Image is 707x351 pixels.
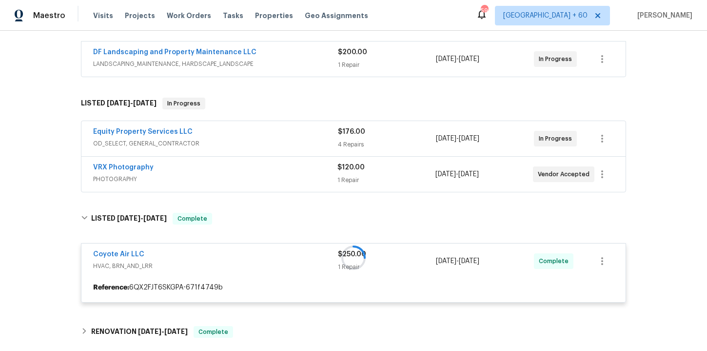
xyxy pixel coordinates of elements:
[133,100,157,106] span: [DATE]
[91,326,188,338] h6: RENOVATION
[93,164,154,171] a: VRX Photography
[459,56,479,62] span: [DATE]
[125,11,155,21] span: Projects
[93,174,337,184] span: PHOTOGRAPHY
[93,139,338,148] span: OD_SELECT, GENERAL_CONTRACTOR
[459,135,479,142] span: [DATE]
[195,327,232,337] span: Complete
[458,171,479,178] span: [DATE]
[78,320,629,344] div: RENOVATION [DATE]-[DATE]Complete
[539,134,576,144] span: In Progress
[33,11,65,21] span: Maestro
[337,175,435,185] div: 1 Repair
[255,11,293,21] span: Properties
[481,6,488,16] div: 592
[337,164,365,171] span: $120.00
[138,328,161,335] span: [DATE]
[538,169,593,179] span: Vendor Accepted
[435,169,479,179] span: -
[138,328,188,335] span: -
[78,88,629,119] div: LISTED [DATE]-[DATE]In Progress
[305,11,368,21] span: Geo Assignments
[338,128,365,135] span: $176.00
[436,54,479,64] span: -
[436,56,456,62] span: [DATE]
[435,171,456,178] span: [DATE]
[338,60,436,70] div: 1 Repair
[93,49,256,56] a: DF Landscaping and Property Maintenance LLC
[164,328,188,335] span: [DATE]
[338,140,436,149] div: 4 Repairs
[167,11,211,21] span: Work Orders
[436,134,479,144] span: -
[93,11,113,21] span: Visits
[163,99,204,108] span: In Progress
[93,128,193,135] a: Equity Property Services LLC
[436,135,456,142] span: [DATE]
[539,54,576,64] span: In Progress
[107,100,157,106] span: -
[93,59,338,69] span: LANDSCAPING_MAINTENANCE, HARDSCAPE_LANDSCAPE
[107,100,130,106] span: [DATE]
[338,49,367,56] span: $200.00
[223,12,243,19] span: Tasks
[503,11,588,21] span: [GEOGRAPHIC_DATA] + 60
[81,98,157,109] h6: LISTED
[633,11,692,21] span: [PERSON_NAME]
